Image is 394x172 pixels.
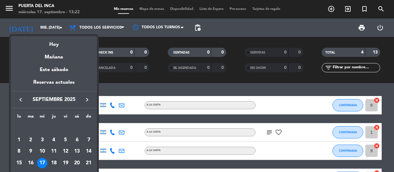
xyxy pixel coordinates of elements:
[13,146,25,157] td: 8 de septiembre de 2025
[60,157,71,169] td: 19 de septiembre de 2025
[36,146,48,157] td: 10 de septiembre de 2025
[37,135,47,145] div: 3
[60,134,71,146] td: 5 de septiembre de 2025
[83,158,94,168] div: 21
[48,134,60,146] td: 4 de septiembre de 2025
[14,146,24,157] div: 8
[13,122,94,134] td: SEP.
[48,157,60,169] td: 18 de septiembre de 2025
[26,146,36,157] div: 9
[83,146,94,157] td: 14 de septiembre de 2025
[83,113,94,122] th: domingo
[36,134,48,146] td: 3 de septiembre de 2025
[26,135,36,145] div: 2
[11,78,97,91] div: Reservas actuales
[37,146,47,157] div: 10
[72,146,82,157] div: 13
[60,146,71,157] td: 12 de septiembre de 2025
[71,134,83,146] td: 6 de septiembre de 2025
[14,158,24,168] div: 15
[11,36,97,49] div: Hoy
[72,158,82,168] div: 20
[11,61,97,78] div: Este sábado
[14,135,24,145] div: 1
[37,158,47,168] div: 17
[49,146,59,157] div: 11
[49,135,59,145] div: 4
[13,113,25,122] th: lunes
[83,135,94,145] div: 7
[60,113,71,122] th: viernes
[25,134,37,146] td: 2 de septiembre de 2025
[36,157,48,169] td: 17 de septiembre de 2025
[48,146,60,157] td: 11 de septiembre de 2025
[25,113,37,122] th: martes
[83,146,94,157] div: 14
[49,158,59,168] div: 18
[71,113,83,122] th: sábado
[71,157,83,169] td: 20 de septiembre de 2025
[83,134,94,146] td: 7 de septiembre de 2025
[25,146,37,157] td: 9 de septiembre de 2025
[25,157,37,169] td: 16 de septiembre de 2025
[48,113,60,122] th: jueves
[60,158,71,168] div: 19
[60,146,71,157] div: 12
[11,49,97,61] div: Mañana
[83,157,94,169] td: 21 de septiembre de 2025
[26,158,36,168] div: 16
[72,135,82,145] div: 6
[36,113,48,122] th: miércoles
[60,135,71,145] div: 5
[13,134,25,146] td: 1 de septiembre de 2025
[15,96,26,104] button: keyboard_arrow_left
[83,96,91,103] i: keyboard_arrow_right
[71,146,83,157] td: 13 de septiembre de 2025
[17,96,24,103] i: keyboard_arrow_left
[26,96,82,104] span: septiembre 2025
[82,96,93,104] button: keyboard_arrow_right
[13,157,25,169] td: 15 de septiembre de 2025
